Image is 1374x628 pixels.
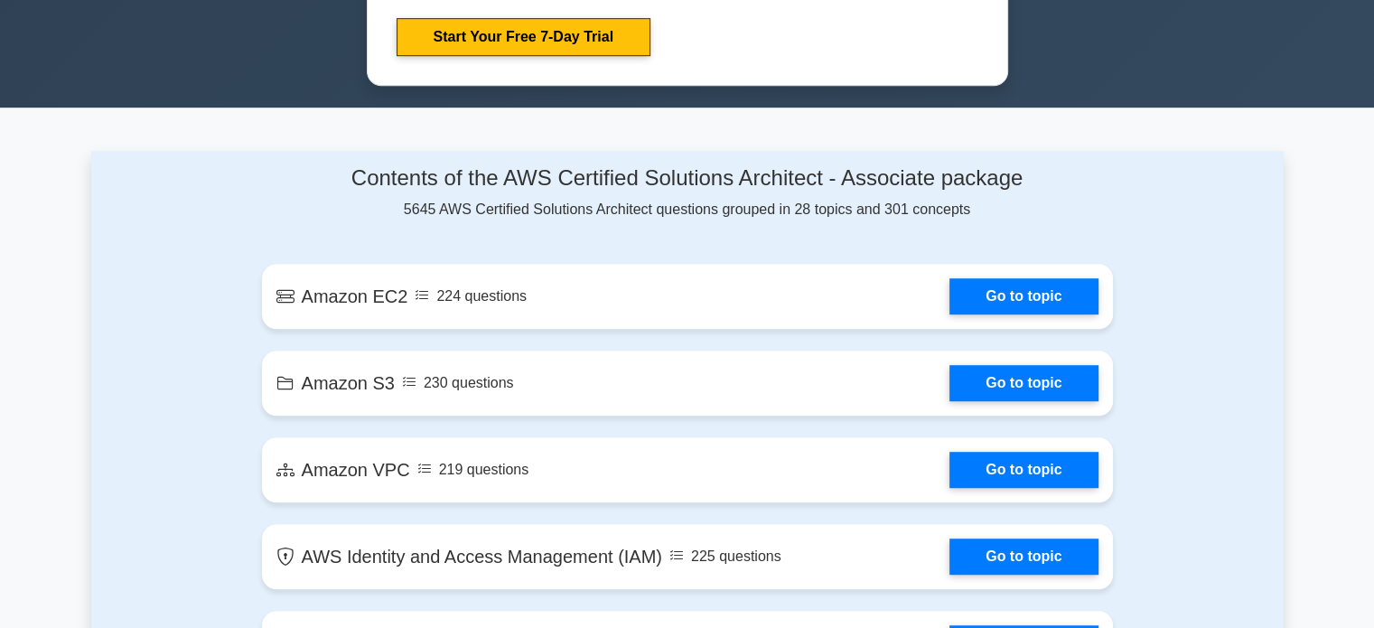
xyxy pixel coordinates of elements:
a: Go to topic [949,452,1098,488]
a: Go to topic [949,539,1098,575]
div: 5645 AWS Certified Solutions Architect questions grouped in 28 topics and 301 concepts [262,165,1113,220]
a: Start Your Free 7-Day Trial [397,18,650,56]
a: Go to topic [949,365,1098,401]
a: Go to topic [949,278,1098,314]
h4: Contents of the AWS Certified Solutions Architect - Associate package [262,165,1113,192]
